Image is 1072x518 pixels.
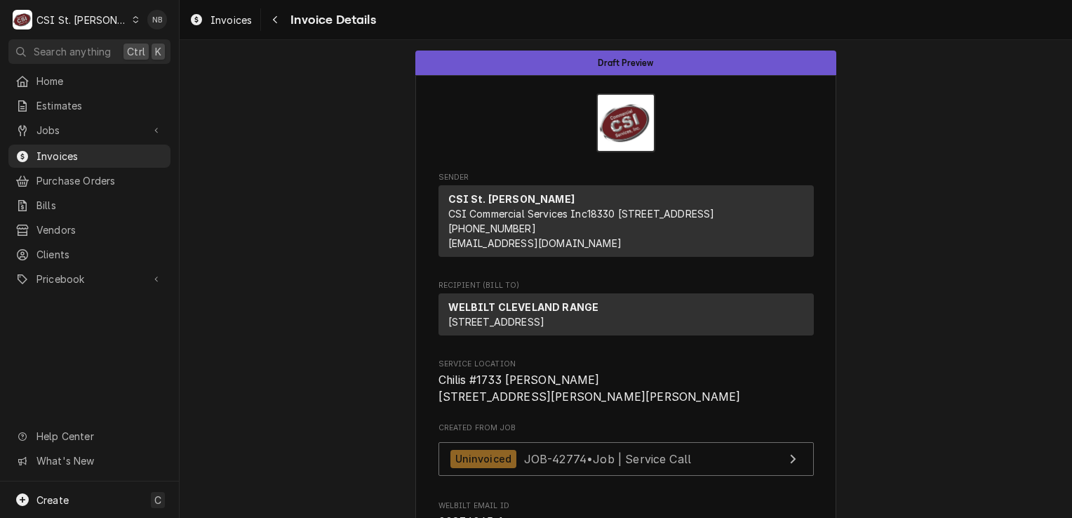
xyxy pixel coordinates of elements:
[438,423,814,434] span: Created From Job
[8,267,170,291] a: Go to Pricebook
[448,301,599,313] strong: WELBILT CLEVELAND RANGE
[34,44,111,59] span: Search anything
[147,10,167,29] div: Nick Badolato's Avatar
[438,359,814,370] span: Service Location
[8,119,170,142] a: Go to Jobs
[36,123,142,138] span: Jobs
[438,500,814,512] span: Welbilt email ID
[13,10,32,29] div: C
[438,280,814,291] span: Recipient (Bill To)
[438,172,814,183] span: Sender
[155,44,161,59] span: K
[36,247,163,262] span: Clients
[450,450,517,469] div: Uninvoiced
[36,198,163,213] span: Bills
[147,10,167,29] div: NB
[36,223,163,237] span: Vendors
[448,193,575,205] strong: CSI St. [PERSON_NAME]
[36,429,162,444] span: Help Center
[36,494,69,506] span: Create
[448,223,536,234] a: [PHONE_NUMBER]
[8,169,170,192] a: Purchase Orders
[127,44,145,59] span: Ctrl
[36,74,163,88] span: Home
[448,237,622,249] a: [EMAIL_ADDRESS][DOMAIN_NAME]
[8,449,170,472] a: Go to What's New
[13,10,32,29] div: CSI St. Louis's Avatar
[36,98,163,113] span: Estimates
[438,172,814,263] div: Invoice Sender
[448,208,715,220] span: CSI Commercial Services Inc18330 [STREET_ADDRESS]
[438,185,814,257] div: Sender
[184,8,257,32] a: Invoices
[438,423,814,483] div: Created From Job
[438,359,814,406] div: Service Location
[264,8,286,31] button: Navigate back
[286,11,375,29] span: Invoice Details
[438,280,814,342] div: Invoice Recipient
[438,442,814,477] a: View Job
[210,13,252,27] span: Invoices
[598,58,653,67] span: Draft Preview
[438,293,814,336] div: Recipient (Bill To)
[438,293,814,341] div: Recipient (Bill To)
[438,373,741,404] span: Chilis #1733 [PERSON_NAME] [STREET_ADDRESS][PERSON_NAME][PERSON_NAME]
[36,173,163,188] span: Purchase Orders
[8,243,170,266] a: Clients
[438,372,814,405] span: Service Location
[8,39,170,64] button: Search anythingCtrlK
[8,69,170,93] a: Home
[438,185,814,263] div: Sender
[596,93,655,152] img: Logo
[448,316,545,328] span: [STREET_ADDRESS]
[524,451,692,465] span: JOB-42774 • Job | Service Call
[415,51,836,75] div: Status
[36,13,128,27] div: CSI St. [PERSON_NAME]
[8,94,170,117] a: Estimates
[8,194,170,217] a: Bills
[154,493,161,507] span: C
[8,425,170,448] a: Go to Help Center
[36,453,162,468] span: What's New
[8,218,170,241] a: Vendors
[36,149,163,164] span: Invoices
[8,145,170,168] a: Invoices
[36,272,142,286] span: Pricebook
